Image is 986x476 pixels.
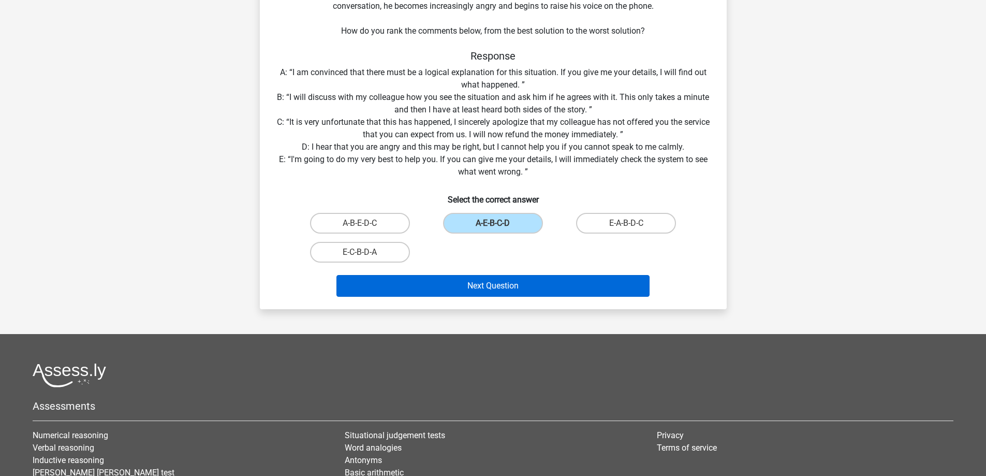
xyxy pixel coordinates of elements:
[276,50,710,62] h5: Response
[33,455,104,465] a: Inductive reasoning
[657,430,684,440] a: Privacy
[33,443,94,453] a: Verbal reasoning
[310,213,410,234] label: A-B-E-D-C
[345,443,402,453] a: Word analogies
[657,443,717,453] a: Terms of service
[310,242,410,263] label: E-C-B-D-A
[345,455,382,465] a: Antonyms
[33,363,106,387] img: Assessly logo
[443,213,543,234] label: A-E-B-C-D
[336,275,650,297] button: Next Question
[33,400,953,412] h5: Assessments
[276,186,710,205] h6: Select the correct answer
[576,213,676,234] label: E-A-B-D-C
[33,430,108,440] a: Numerical reasoning
[345,430,445,440] a: Situational judgement tests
